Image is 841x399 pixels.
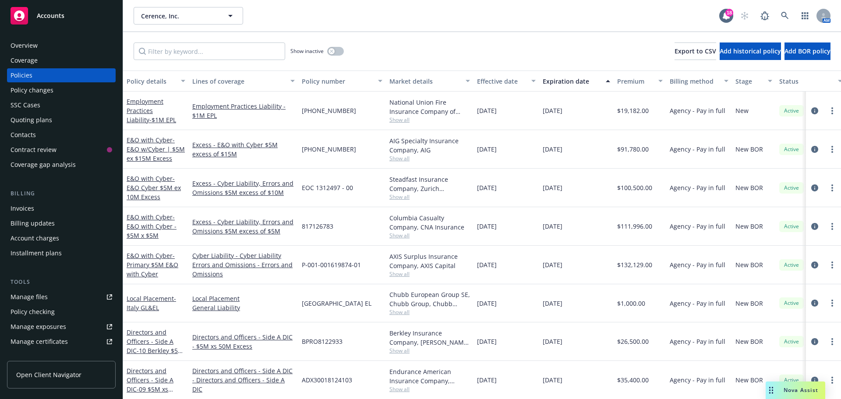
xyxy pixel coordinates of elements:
a: Invoices [7,201,116,215]
span: [DATE] [543,337,562,346]
span: [PHONE_NUMBER] [302,106,356,115]
span: Active [783,184,800,192]
button: Lines of coverage [189,71,298,92]
a: General Liability [192,303,295,312]
div: National Union Fire Insurance Company of [GEOGRAPHIC_DATA], [GEOGRAPHIC_DATA], AIG [389,98,470,116]
button: Premium [614,71,666,92]
a: Excess - Cyber Liability, Errors and Omissions $5M excess of $10M [192,179,295,197]
a: Accounts [7,4,116,28]
button: Cerence, Inc. [134,7,243,25]
a: Overview [7,39,116,53]
span: Agency - Pay in full [670,299,725,308]
div: Installment plans [11,246,62,260]
span: Agency - Pay in full [670,375,725,385]
a: Report a Bug [756,7,774,25]
span: - E&O w/Cyber | $5M ex $15M Excess [127,136,185,162]
a: Quoting plans [7,113,116,127]
button: Nova Assist [766,381,825,399]
span: Cerence, Inc. [141,11,217,21]
div: Billing [7,189,116,198]
span: Agency - Pay in full [670,260,725,269]
a: E&O with Cyber [127,174,181,201]
a: circleInformation [809,183,820,193]
button: Policy details [123,71,189,92]
a: circleInformation [809,298,820,308]
span: Agency - Pay in full [670,222,725,231]
a: circleInformation [809,260,820,270]
div: Policy changes [11,83,53,97]
div: Drag to move [766,381,777,399]
a: more [827,106,837,116]
span: - E&O with Cyber - $5M x $5M [127,213,177,240]
a: Cyber Liability - Cyber Liability [192,251,295,260]
button: Expiration date [539,71,614,92]
button: Market details [386,71,474,92]
a: circleInformation [809,221,820,232]
div: Contract review [11,143,57,157]
div: Policy checking [11,305,55,319]
span: New BOR [735,145,763,154]
div: Policies [11,68,32,82]
span: [DATE] [543,299,562,308]
a: E&O with Cyber [127,251,178,278]
a: circleInformation [809,106,820,116]
a: more [827,260,837,270]
div: Expiration date [543,77,601,86]
span: - 10 Berkley $5M xs $50M Excess [127,346,184,364]
a: Employment Practices Liability [127,97,176,124]
span: Active [783,222,800,230]
div: Invoices [11,201,34,215]
a: Policies [7,68,116,82]
span: Open Client Navigator [16,370,81,379]
a: Manage certificates [7,335,116,349]
a: Manage files [7,290,116,304]
span: Show all [389,116,470,124]
span: BPRO8122933 [302,337,343,346]
span: [DATE] [477,375,497,385]
span: Show all [389,347,470,354]
span: P-001-001619874-01 [302,260,361,269]
span: $19,182.00 [617,106,649,115]
div: Market details [389,77,460,86]
a: Contacts [7,128,116,142]
a: Manage exposures [7,320,116,334]
span: $132,129.00 [617,260,652,269]
span: 817126783 [302,222,333,231]
a: Excess - E&O with Cyber $5M excess of $15M [192,140,295,159]
div: Manage exposures [11,320,66,334]
span: [DATE] [543,375,562,385]
div: 18 [725,9,733,17]
span: New BOR [735,183,763,192]
button: Policy number [298,71,386,92]
a: more [827,298,837,308]
div: Tools [7,278,116,286]
span: [DATE] [543,183,562,192]
div: Manage files [11,290,48,304]
span: Show inactive [290,47,324,55]
a: more [827,183,837,193]
span: [DATE] [543,260,562,269]
div: Endurance American Insurance Company, Sompo International [389,367,470,385]
div: SSC Cases [11,98,40,112]
span: $100,500.00 [617,183,652,192]
a: more [827,144,837,155]
span: Active [783,145,800,153]
span: [DATE] [477,106,497,115]
span: [DATE] [477,299,497,308]
span: New BOR [735,337,763,346]
span: Show all [389,232,470,239]
span: Add BOR policy [784,47,830,55]
span: $111,996.00 [617,222,652,231]
div: Billing method [670,77,719,86]
span: New BOR [735,375,763,385]
div: Berkley Insurance Company, [PERSON_NAME] Corporation [389,328,470,347]
a: Account charges [7,231,116,245]
span: Show all [389,270,470,278]
a: more [827,375,837,385]
span: - Primary $5M E&O with Cyber [127,251,178,278]
button: Effective date [474,71,539,92]
span: Show all [389,385,470,393]
a: Employment Practices Liability - $1M EPL [192,102,295,120]
div: Stage [735,77,763,86]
